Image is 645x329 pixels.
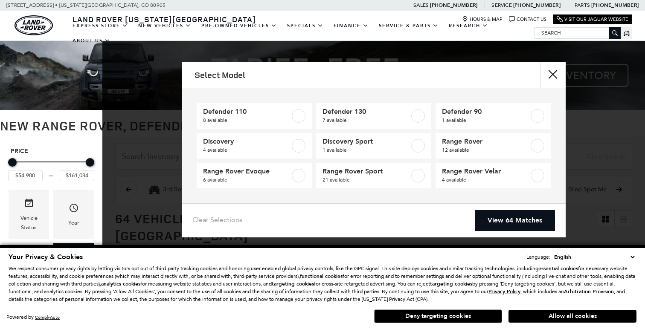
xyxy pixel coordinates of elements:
[442,146,529,154] span: 12 available
[67,18,133,33] a: EXPRESS STORE
[557,16,628,23] a: Visit Our Jaguar Website
[508,310,636,323] button: Allow all cookies
[322,176,410,184] span: 21 available
[540,62,566,88] button: close
[9,252,83,262] span: Your Privacy & Cookies
[442,176,529,184] span: 4 available
[197,163,312,188] a: Range Rover Evoque6 available
[488,289,520,294] a: Privacy Policy
[374,309,502,323] button: Deny targeting cookies
[552,253,636,261] select: Language Select
[442,167,529,176] span: Range Rover Velar
[203,116,290,124] span: 8 available
[196,18,282,33] a: Pre-Owned Vehicles
[442,116,529,124] span: 1 available
[322,116,410,124] span: 7 available
[436,103,551,129] a: Defender 901 available
[462,16,503,23] a: Hours & Map
[67,18,535,48] nav: Main Navigation
[322,107,410,116] span: Defender 130
[316,163,431,188] a: Range Rover Sport21 available
[430,280,472,287] strong: targeting cookies
[195,70,245,80] h2: Select Model
[6,315,60,320] div: Powered by
[575,2,590,8] span: Parts
[444,18,493,33] a: Research
[86,158,94,167] div: Maximum Price
[322,146,410,154] span: 1 available
[60,170,94,181] input: Maximum
[322,137,410,146] span: Discovery Sport
[488,288,520,295] u: Privacy Policy
[9,243,49,283] div: MakeMake
[436,163,551,188] a: Range Rover Velar4 available
[475,210,555,231] a: View 64 Matches
[15,15,53,35] img: Land Rover
[69,201,79,218] span: Year
[203,167,290,176] span: Range Rover Evoque
[526,254,550,260] div: Language:
[413,2,429,8] span: Sales
[535,28,620,38] input: Search
[9,190,49,239] div: VehicleVehicle Status
[203,107,290,116] span: Defender 110
[442,107,529,116] span: Defender 90
[8,155,94,181] div: Price
[509,16,546,23] a: Contact Us
[374,18,444,33] a: Service & Parts
[328,18,374,33] a: Finance
[322,167,410,176] span: Range Rover Sport
[538,265,578,272] strong: essential cookies
[15,15,53,35] a: land-rover
[591,2,639,9] a: [PHONE_NUMBER]
[101,280,140,287] strong: analytics cookies
[8,158,17,167] div: Minimum Price
[35,315,60,320] a: ComplyAuto
[203,146,290,154] span: 4 available
[6,2,166,8] a: [STREET_ADDRESS] • [US_STATE][GEOGRAPHIC_DATA], CO 80905
[68,218,79,228] div: Year
[133,18,196,33] a: New Vehicles
[272,280,314,287] strong: targeting cookies
[491,2,511,8] span: Service
[436,133,551,159] a: Range Rover12 available
[203,176,290,184] span: 6 available
[564,288,614,295] strong: Arbitration Provision
[53,243,94,283] div: ModelModel
[73,14,256,24] span: Land Rover [US_STATE][GEOGRAPHIC_DATA]
[316,103,431,129] a: Defender 1307 available
[442,137,529,146] span: Range Rover
[8,170,43,181] input: Minimum
[11,147,92,155] h5: Price
[197,103,312,129] a: Defender 1108 available
[282,18,328,33] a: Specials
[67,14,261,24] a: Land Rover [US_STATE][GEOGRAPHIC_DATA]
[316,133,431,159] a: Discovery Sport1 available
[513,2,561,9] a: [PHONE_NUMBER]
[24,196,34,214] span: Vehicle
[53,190,94,239] div: YearYear
[67,33,116,48] a: About Us
[203,137,290,146] span: Discovery
[430,2,477,9] a: [PHONE_NUMBER]
[9,265,636,303] p: We respect consumer privacy rights by letting visitors opt out of third-party tracking cookies an...
[197,133,312,159] a: Discovery4 available
[300,273,343,280] strong: functional cookies
[15,214,43,232] div: Vehicle Status
[192,216,242,226] a: Clear Selections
